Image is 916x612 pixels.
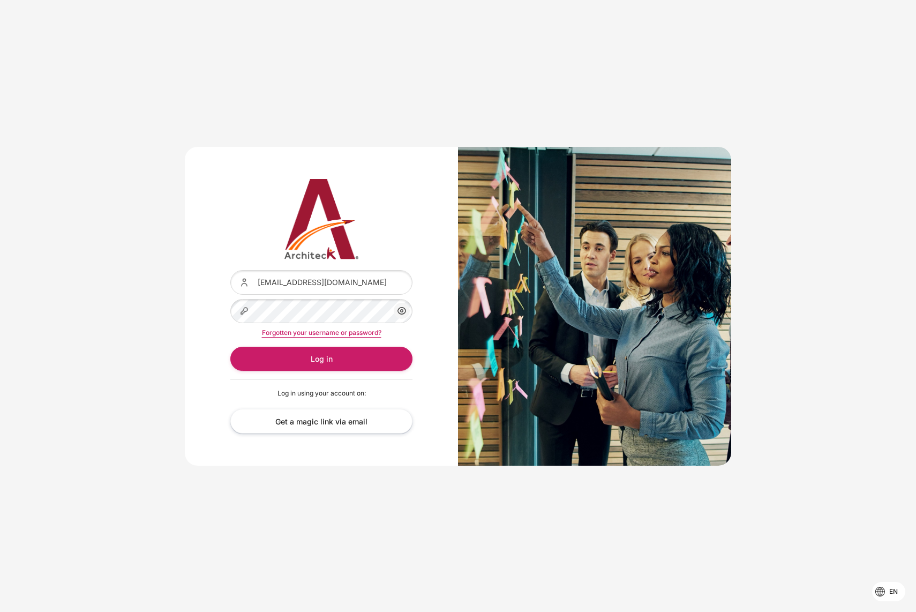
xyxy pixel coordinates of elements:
img: Architeck 12 [230,179,412,259]
button: Log in [230,347,412,371]
a: Get a magic link via email [230,409,412,433]
p: Log in using your account on: [230,389,412,398]
a: Forgotten your username or password? [262,329,381,337]
input: Username or email [230,270,412,294]
span: en [889,587,898,596]
a: Architeck 12 Architeck 12 [230,179,412,259]
button: Languages [872,582,905,601]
